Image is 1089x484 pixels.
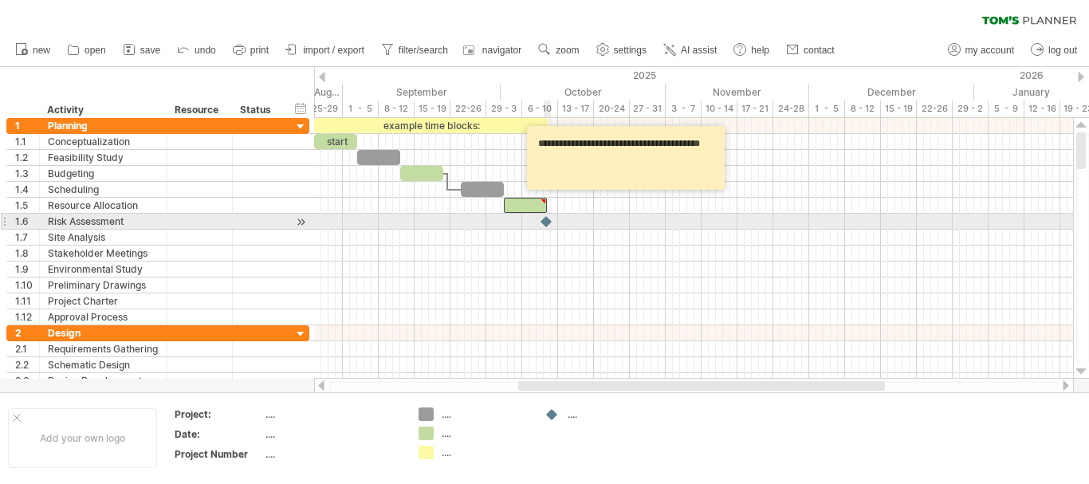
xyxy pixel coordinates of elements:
[594,100,630,117] div: 20-24
[379,100,415,117] div: 8 - 12
[809,84,974,100] div: December 2025
[809,100,845,117] div: 1 - 5
[953,100,989,117] div: 29 - 2
[47,102,158,118] div: Activity
[522,100,558,117] div: 6 - 10
[48,325,159,340] div: Design
[881,100,917,117] div: 15 - 19
[804,45,835,56] span: contact
[15,277,39,293] div: 1.10
[173,40,221,61] a: undo
[48,373,159,388] div: Design Development
[265,407,399,421] div: ....
[8,408,157,468] div: Add your own logo
[501,84,666,100] div: October 2025
[442,407,529,421] div: ....
[48,309,159,325] div: Approval Process
[175,407,262,421] div: Project:
[195,45,216,56] span: undo
[281,40,369,61] a: import / export
[48,150,159,165] div: Feasibility Study
[85,45,106,56] span: open
[48,357,159,372] div: Schematic Design
[659,40,721,61] a: AI assist
[702,100,737,117] div: 10 - 14
[482,45,521,56] span: navigator
[15,166,39,181] div: 1.3
[48,277,159,293] div: Preliminary Drawings
[314,118,548,133] div: example time blocks:
[15,262,39,277] div: 1.9
[681,45,717,56] span: AI assist
[1048,45,1077,56] span: log out
[486,100,522,117] div: 29 - 3
[917,100,953,117] div: 22-26
[461,40,526,61] a: navigator
[630,100,666,117] div: 27 - 31
[48,293,159,309] div: Project Charter
[415,100,450,117] div: 15 - 19
[773,100,809,117] div: 24-28
[303,45,364,56] span: import / export
[751,45,769,56] span: help
[265,427,399,441] div: ....
[343,100,379,117] div: 1 - 5
[568,407,655,421] div: ....
[293,214,309,230] div: scroll to activity
[729,40,774,61] a: help
[558,100,594,117] div: 13 - 17
[442,446,529,459] div: ....
[944,40,1019,61] a: my account
[48,341,159,356] div: Requirements Gathering
[240,102,275,118] div: Status
[15,246,39,261] div: 1.8
[15,118,39,133] div: 1
[48,214,159,229] div: Risk Assessment
[450,100,486,117] div: 22-26
[15,357,39,372] div: 2.2
[442,427,529,440] div: ....
[119,40,165,61] a: save
[15,134,39,149] div: 1.1
[250,45,269,56] span: print
[989,100,1024,117] div: 5 - 9
[15,373,39,388] div: 2.3
[666,100,702,117] div: 3 - 7
[48,230,159,245] div: Site Analysis
[11,40,55,61] a: new
[666,84,809,100] div: November 2025
[556,45,579,56] span: zoom
[1024,100,1060,117] div: 12 - 16
[15,150,39,165] div: 1.2
[965,45,1014,56] span: my account
[15,214,39,229] div: 1.6
[614,45,647,56] span: settings
[15,230,39,245] div: 1.7
[175,447,262,461] div: Project Number
[175,102,223,118] div: Resource
[15,198,39,213] div: 1.5
[48,262,159,277] div: Environmental Study
[15,182,39,197] div: 1.4
[265,447,399,461] div: ....
[782,40,839,61] a: contact
[63,40,111,61] a: open
[534,40,584,61] a: zoom
[399,45,448,56] span: filter/search
[314,134,357,149] div: start
[175,427,262,441] div: Date:
[845,100,881,117] div: 8 - 12
[48,198,159,213] div: Resource Allocation
[48,134,159,149] div: Conceptualization
[48,166,159,181] div: Budgeting
[343,84,501,100] div: September 2025
[737,100,773,117] div: 17 - 21
[140,45,160,56] span: save
[307,100,343,117] div: 25-29
[48,246,159,261] div: Stakeholder Meetings
[229,40,273,61] a: print
[15,293,39,309] div: 1.11
[15,309,39,325] div: 1.12
[1027,40,1082,61] a: log out
[48,118,159,133] div: Planning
